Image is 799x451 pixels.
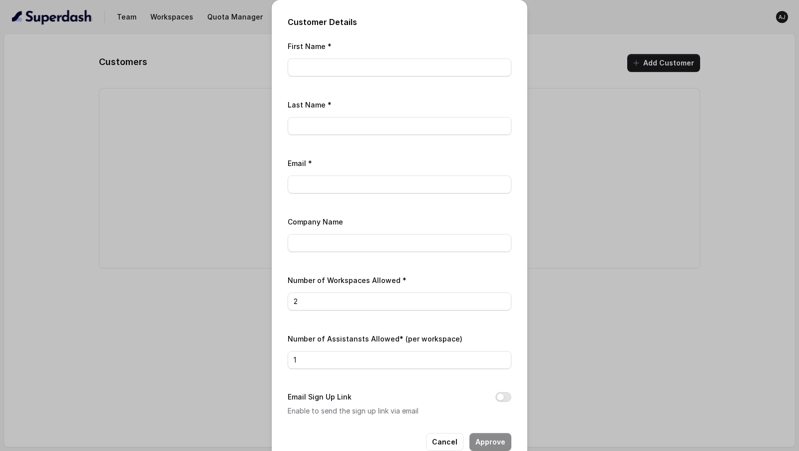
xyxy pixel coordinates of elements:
[288,159,312,167] label: Email *
[469,433,511,451] button: Approve
[288,16,511,28] h2: Customer Details
[288,276,406,284] label: Number of Workspaces Allowed *
[288,42,332,50] label: First Name *
[426,433,463,451] button: Cancel
[288,391,352,403] label: Email Sign Up Link
[288,334,462,343] label: Number of Assistansts Allowed* (per workspace)
[288,100,332,109] label: Last Name *
[288,405,479,417] p: Enable to send the sign up link via email
[288,217,343,226] label: Company Name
